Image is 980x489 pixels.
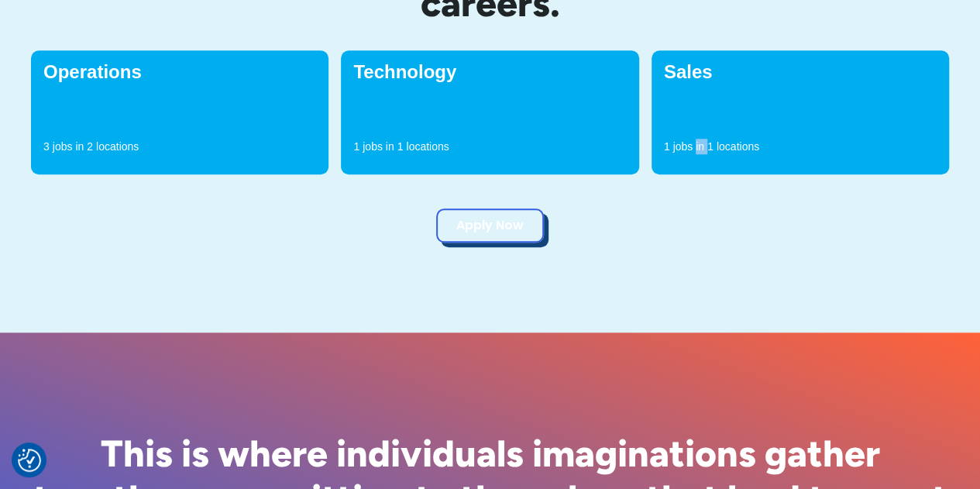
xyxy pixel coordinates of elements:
p: 3 [43,139,50,154]
p: locations [717,139,759,154]
a: Apply Now [436,208,544,243]
p: jobs in [53,139,84,154]
p: 1 [353,139,359,154]
p: 1 [664,139,670,154]
p: locations [96,139,139,154]
p: 1 [397,139,404,154]
p: jobs in [363,139,394,154]
p: 1 [707,139,714,154]
p: 2 [87,139,93,154]
h4: Operations [43,63,316,81]
h4: Sales [664,63,937,81]
button: Consent Preferences [18,449,41,472]
h4: Technology [353,63,626,81]
img: Revisit consent button [18,449,41,472]
p: locations [406,139,449,154]
p: jobs in [672,139,703,154]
